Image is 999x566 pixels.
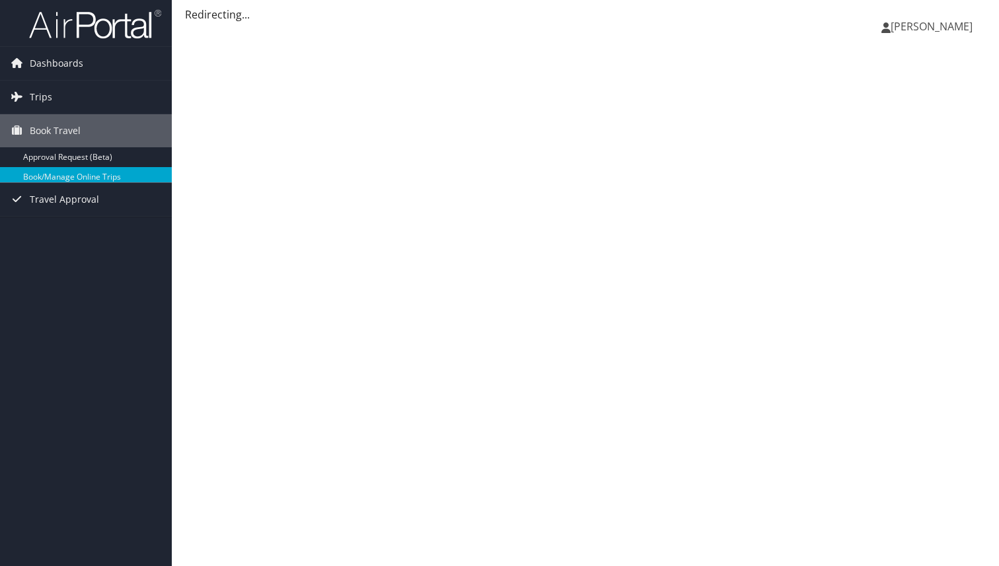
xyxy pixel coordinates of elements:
[30,47,83,80] span: Dashboards
[881,7,986,46] a: [PERSON_NAME]
[29,9,161,40] img: airportal-logo.png
[185,7,986,22] div: Redirecting...
[891,19,973,34] span: [PERSON_NAME]
[30,81,52,114] span: Trips
[30,183,99,216] span: Travel Approval
[30,114,81,147] span: Book Travel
